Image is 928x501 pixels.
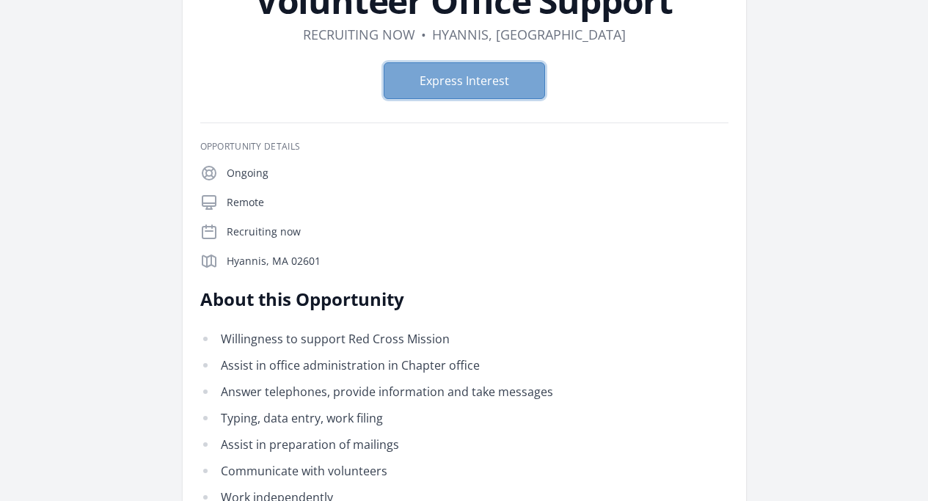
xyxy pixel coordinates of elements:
h2: About this Opportunity [200,288,629,311]
dd: Recruiting now [303,24,415,45]
li: Assist in preparation of mailings [200,434,629,455]
li: Communicate with volunteers [200,461,629,481]
dd: Hyannis, [GEOGRAPHIC_DATA] [432,24,626,45]
li: Willingness to support Red Cross Mission [200,329,629,349]
li: Typing, data entry, work filing [200,408,629,428]
button: Express Interest [384,62,545,99]
h3: Opportunity Details [200,141,728,153]
div: • [421,24,426,45]
li: Assist in office administration in Chapter office [200,355,629,376]
li: Answer telephones, provide information and take messages [200,381,629,402]
p: Remote [227,195,728,210]
p: Recruiting now [227,224,728,239]
p: Hyannis, MA 02601 [227,254,728,268]
p: Ongoing [227,166,728,180]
